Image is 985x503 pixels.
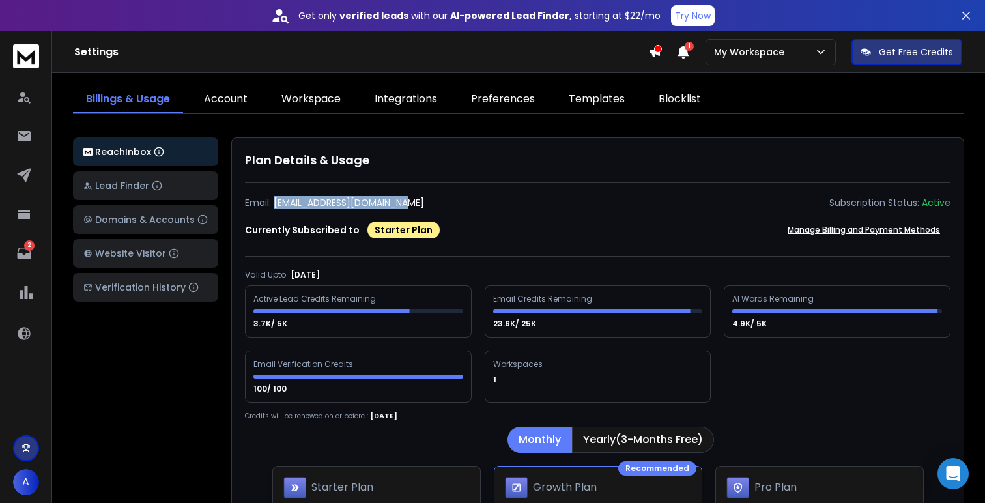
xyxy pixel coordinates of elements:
button: Yearly(3-Months Free) [572,427,714,453]
a: Preferences [458,86,548,113]
img: logo [83,148,93,156]
a: Billings & Usage [73,86,183,113]
a: Blocklist [646,86,714,113]
button: ReachInbox [73,137,218,166]
p: [DATE] [291,270,320,280]
p: Credits will be renewed on or before : [245,411,368,421]
p: 2 [24,240,35,251]
div: Starter Plan [367,222,440,238]
p: 1 [493,375,498,385]
p: My Workspace [714,46,790,59]
button: A [13,469,39,495]
div: Active Lead Credits Remaining [253,294,378,304]
p: Subscription Status: [829,196,919,209]
p: Currently Subscribed to [245,223,360,237]
strong: verified leads [339,9,408,22]
a: Integrations [362,86,450,113]
p: Email: [245,196,271,209]
button: Monthly [507,427,572,453]
div: Email Verification Credits [253,359,355,369]
p: Manage Billing and Payment Methods [788,225,940,235]
p: 3.7K/ 5K [253,319,289,329]
button: Domains & Accounts [73,205,218,234]
span: 1 [685,42,694,51]
p: Get only with our starting at $22/mo [298,9,661,22]
button: Try Now [671,5,715,26]
img: Growth Plan icon [505,477,528,499]
img: logo [13,44,39,68]
a: Workspace [268,86,354,113]
p: Valid Upto: [245,270,288,280]
p: 100/ 100 [253,384,289,394]
div: Workspaces [493,359,545,369]
h1: Plan Details & Usage [245,151,950,169]
p: 4.9K/ 5K [732,319,769,329]
h1: Settings [74,44,648,60]
p: 23.6K/ 25K [493,319,538,329]
div: Recommended [618,461,696,476]
div: Active [922,196,950,209]
strong: AI-powered Lead Finder, [450,9,572,22]
button: Manage Billing and Payment Methods [777,217,950,243]
a: Account [191,86,261,113]
h1: Growth Plan [533,480,597,495]
p: [EMAIL_ADDRESS][DOMAIN_NAME] [274,196,424,209]
div: AI Words Remaining [732,294,816,304]
button: Verification History [73,273,218,302]
p: Get Free Credits [879,46,953,59]
button: Lead Finder [73,171,218,200]
div: Open Intercom Messenger [937,458,969,489]
p: Try Now [675,9,711,22]
a: 2 [11,240,37,266]
h1: Pro Plan [754,480,797,495]
p: [DATE] [371,410,397,422]
a: Templates [556,86,638,113]
button: Website Visitor [73,239,218,268]
img: Pro Plan icon [726,477,749,499]
h1: Starter Plan [311,480,373,495]
img: Starter Plan icon [283,477,306,499]
button: Get Free Credits [851,39,962,65]
div: Email Credits Remaining [493,294,594,304]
